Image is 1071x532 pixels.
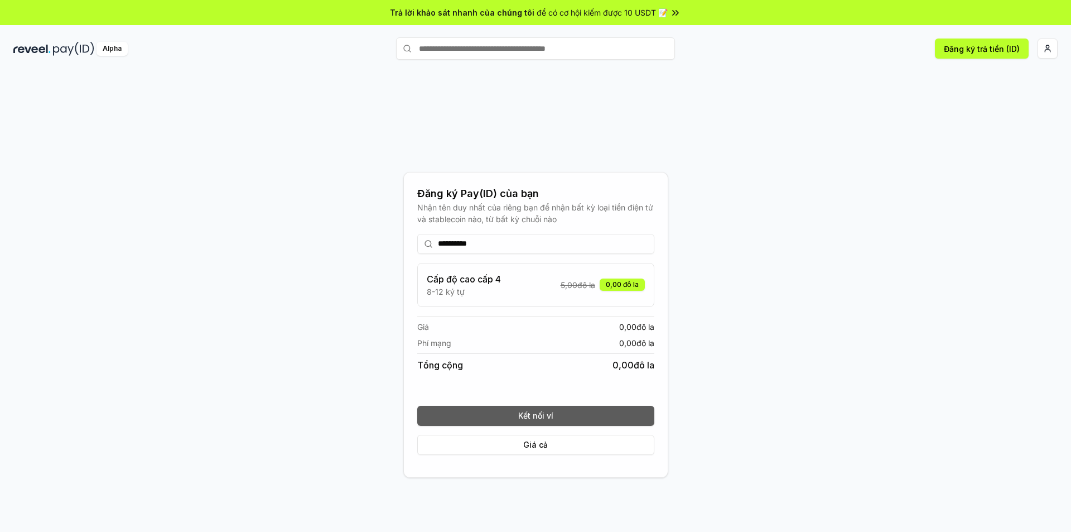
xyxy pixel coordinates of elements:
[537,8,668,17] font: để có cơ hội kiếm được 10 USDT 📝
[390,8,534,17] font: Trả lời khảo sát nhanh của chúng tôi
[935,39,1029,59] button: Đăng ký trả tiền (ID)
[417,188,539,199] font: Đăng ký Pay(ID) của bạn
[634,360,654,371] font: đô la
[619,322,636,332] font: 0,00
[417,322,429,332] font: Giá
[417,203,653,224] font: Nhận tên duy nhất của riêng bạn để nhận bất kỳ loại tiền điện tử và stablecoin nào, từ bất kỳ chu...
[612,360,634,371] font: 0,00
[577,280,595,290] font: đô la
[636,338,654,348] font: đô la
[417,435,654,455] button: Giá cả
[561,280,577,290] font: 5,00
[53,42,94,56] img: mã số thanh toán
[523,440,548,449] font: Giá cả
[944,44,1020,54] font: Đăng ký trả tiền (ID)
[636,322,654,332] font: đô la
[427,274,501,285] font: Cấp độ cao cấp 4
[103,44,122,52] font: Alpha
[13,42,51,56] img: tiết lộ_tối
[427,287,465,296] font: 8-12 ký tự
[606,280,639,289] font: 0,00 đô la
[619,338,636,348] font: 0,00
[417,338,451,348] font: Phí mạng
[417,360,463,371] font: Tổng cộng
[417,406,654,426] button: Kết nối ví
[518,411,553,420] font: Kết nối ví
